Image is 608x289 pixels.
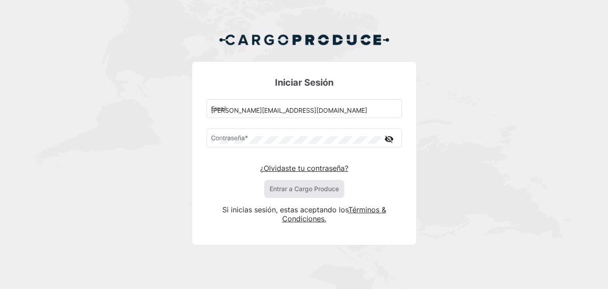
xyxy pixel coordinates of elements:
[222,205,348,214] span: Si inicias sesión, estas aceptando los
[260,164,348,173] a: ¿Olvidaste tu contraseña?
[384,133,395,145] mat-icon: visibility_off
[219,29,390,50] img: Cargo Produce Logo
[282,205,386,223] a: Términos & Condiciones.
[207,76,402,89] h3: Iniciar Sesión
